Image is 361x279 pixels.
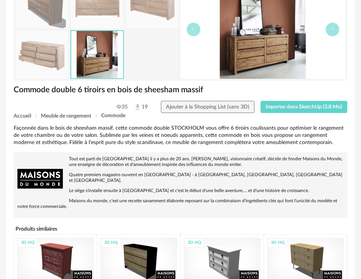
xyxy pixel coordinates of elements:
[14,113,347,119] div: Breadcrumb
[16,31,68,79] img: commode-double-6-tiroirs-en-bois-de-sheesham-massif-1000-7-30-138897_7.jpg
[267,238,288,248] div: 3D HQ
[71,31,123,78] img: commode-double-6-tiroirs-en-bois-de-sheesham-massif-1000-7-30-138897_3.jpg
[184,238,205,248] div: 3D HQ
[134,103,142,111] img: Téléchargements
[17,172,344,183] p: Quatre premiers magasins ouvrent en [GEOGRAPHIC_DATA] - à [GEOGRAPHIC_DATA], [GEOGRAPHIC_DATA], [...
[261,101,348,113] button: Importer dans SketchUp (3,8 Mo)
[116,104,128,110] span: 35
[266,104,342,110] span: Importer dans SketchUp (3,8 Mo)
[17,238,38,248] div: 3D HQ
[101,113,125,118] span: Commode
[14,224,347,234] h4: Produits similaires
[14,125,347,146] div: Façonnée dans le bois de sheesham massif, cette commode double STOCKHOLM vous offre 6 tiroirs cou...
[14,113,31,119] span: Accueil
[17,198,344,209] p: Maisons du monde, c'est une recette savamment élaborée reposant sur la combinaison d'ingrédients ...
[41,113,91,119] span: Meuble de rangement
[14,85,347,95] h1: Commode double 6 tiroirs en bois de sheesham massif
[166,104,249,110] span: Ajouter à la Shopping List (sans 3D)
[17,188,344,194] p: Le siège s'installe ensuite à [GEOGRAPHIC_DATA] et c'est le début d'une belle aventure.... et d'u...
[161,101,255,113] button: Ajouter à la Shopping List (sans 3D)
[101,238,121,248] div: 3D HQ
[134,103,148,111] span: 19
[17,156,344,167] p: Tout est parti de [GEOGRAPHIC_DATA] il y a plus de 20 ans. [PERSON_NAME], visionnaire créatif, dé...
[17,156,63,201] img: brand logo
